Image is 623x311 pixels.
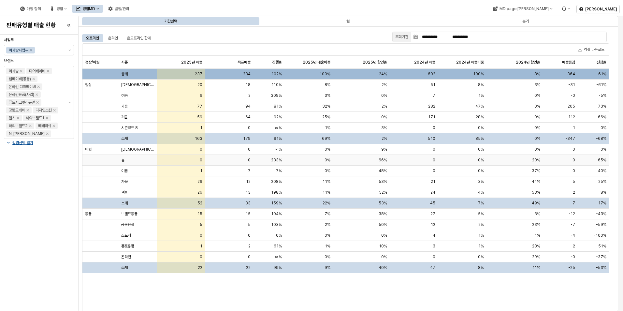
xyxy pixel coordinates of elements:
span: 10% [379,244,387,249]
span: 3% [325,93,330,98]
span: 1 [573,125,575,130]
span: -65% [596,157,606,163]
span: 8% [534,71,540,77]
span: 시즌 [121,60,128,65]
span: 0 [433,168,435,173]
div: Remove 엘츠 [17,117,19,119]
span: 0 [433,254,435,259]
div: 영업MD [82,7,95,11]
span: 233% [271,157,282,163]
span: 64 [245,114,251,120]
span: 소계 [121,200,128,206]
span: 0% [601,125,606,130]
span: 24% [379,71,387,77]
span: 28% [476,114,484,120]
span: 66% [379,157,387,163]
div: Remove 퓨토시크릿리뉴얼 [36,101,39,104]
span: 정상/이월 [85,60,99,65]
span: 7 [572,200,575,206]
div: 퓨토시크릿리뉴얼 [9,99,35,106]
span: 9% [381,147,387,152]
div: 온오프라인 합계 [123,34,155,42]
span: 용품 [85,211,92,216]
span: 1% [478,233,484,238]
span: [DEMOGRAPHIC_DATA] [121,82,154,87]
div: 디어베이비 [29,68,45,74]
span: 브랜드 [4,58,14,63]
button: 영업 [46,5,71,13]
span: 179 [243,136,251,141]
span: 110% [271,82,282,87]
span: 37% [532,168,540,173]
span: 정상 [85,82,92,87]
span: -0 [571,254,575,259]
span: 29% [532,254,540,259]
span: 0 [200,147,202,152]
span: 2024년 할인율 [516,60,540,65]
div: 온라인 [104,34,122,42]
span: 0% [478,157,484,163]
span: 20% [532,157,540,163]
span: 2024년 매출 [414,60,435,65]
span: 브랜드용품 [121,211,138,216]
span: 3% [381,125,387,130]
button: 설정/관리 [104,5,133,13]
div: 베베리쉬 [38,123,51,129]
span: 0% [478,254,484,259]
div: 아가방사업부 [9,47,28,53]
span: -0 [571,93,575,98]
span: 5 [248,222,251,227]
span: 61% [274,244,282,249]
span: -73% [596,104,606,109]
span: 겨울 [121,114,128,120]
span: 27 [430,211,435,216]
span: 4 [433,233,435,238]
span: 92% [274,114,282,120]
div: Remove 온라인용품(사입) [36,93,38,96]
div: 엘츠 [9,115,15,121]
span: 온라인 [121,254,131,259]
span: 26 [197,190,202,195]
span: 0% [534,136,540,141]
span: 237 [195,71,202,77]
span: 309% [271,93,282,98]
span: 0 [248,147,251,152]
span: 15 [197,211,202,216]
span: 겨울 [121,190,128,195]
span: 8% [478,82,484,87]
span: 52 [197,200,202,206]
span: 0 [200,254,202,259]
span: 0 [248,125,251,130]
span: 0% [534,104,540,109]
span: 94 [245,104,251,109]
span: 9% [325,265,330,270]
span: 17% [598,200,606,206]
span: 0 [200,157,202,163]
span: 59 [197,114,202,120]
span: 7 [433,93,435,98]
span: 2025년 할인율 [363,60,387,65]
span: 0% [325,168,330,173]
span: 2 [248,244,251,249]
span: -347 [565,136,575,141]
span: -59% [596,222,606,227]
span: 시즌코드 8 [121,125,138,130]
span: 0% [601,147,606,152]
span: 1% [478,93,484,98]
span: 8% [325,82,330,87]
span: 21 [431,179,435,184]
span: 28% [532,244,540,249]
div: 기간선택 [83,17,259,25]
div: 분기 [438,17,614,25]
span: 12 [431,222,435,227]
div: 온라인 디어베이비 [9,83,36,90]
span: 0% [381,254,387,259]
div: 분기 [522,17,529,25]
span: 25% [322,114,330,120]
span: 11% [532,265,540,270]
span: 282 [428,104,435,109]
div: 영업 [56,7,63,11]
span: 11% [323,190,330,195]
span: 0 [433,157,435,163]
span: -0 [571,157,575,163]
